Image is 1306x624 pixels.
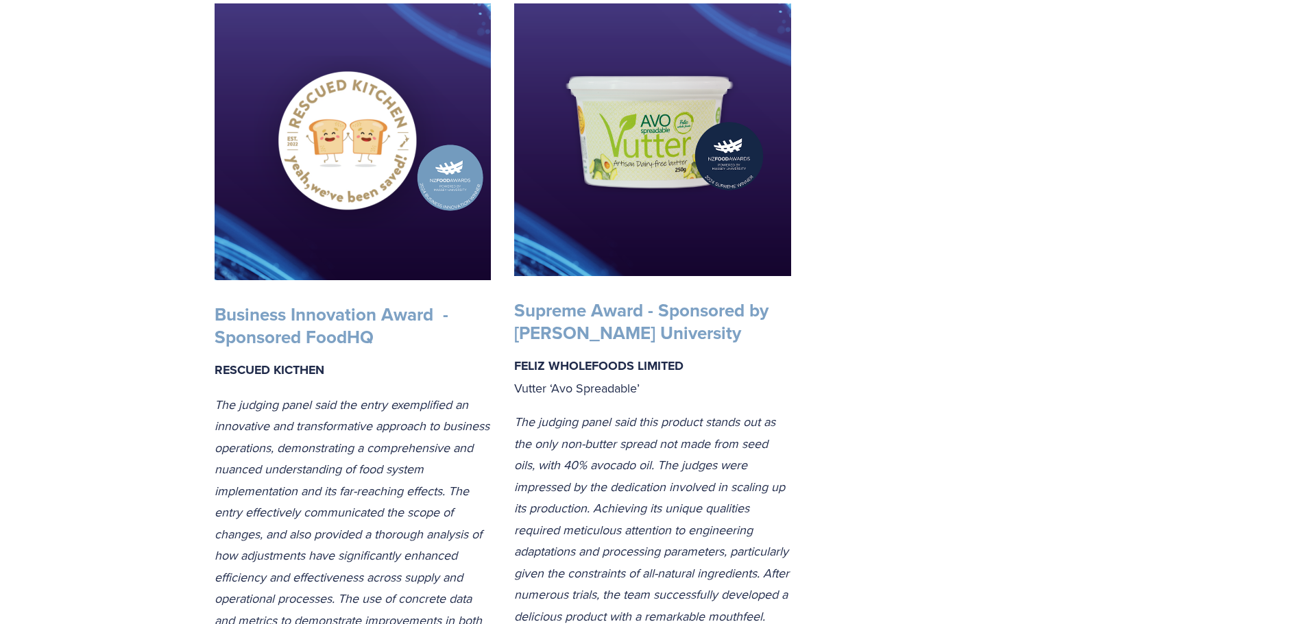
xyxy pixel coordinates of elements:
[215,361,324,379] strong: RESCUED KICTHEN
[514,357,684,375] strong: FELIZ WHOLEFOODS LIMITED
[215,301,453,350] strong: Business Innovation Award - Sponsored FoodHQ
[514,355,791,399] p: Vutter ‘Avo Spreadable’
[514,297,773,346] strong: Supreme Award - Sponsored by [PERSON_NAME] University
